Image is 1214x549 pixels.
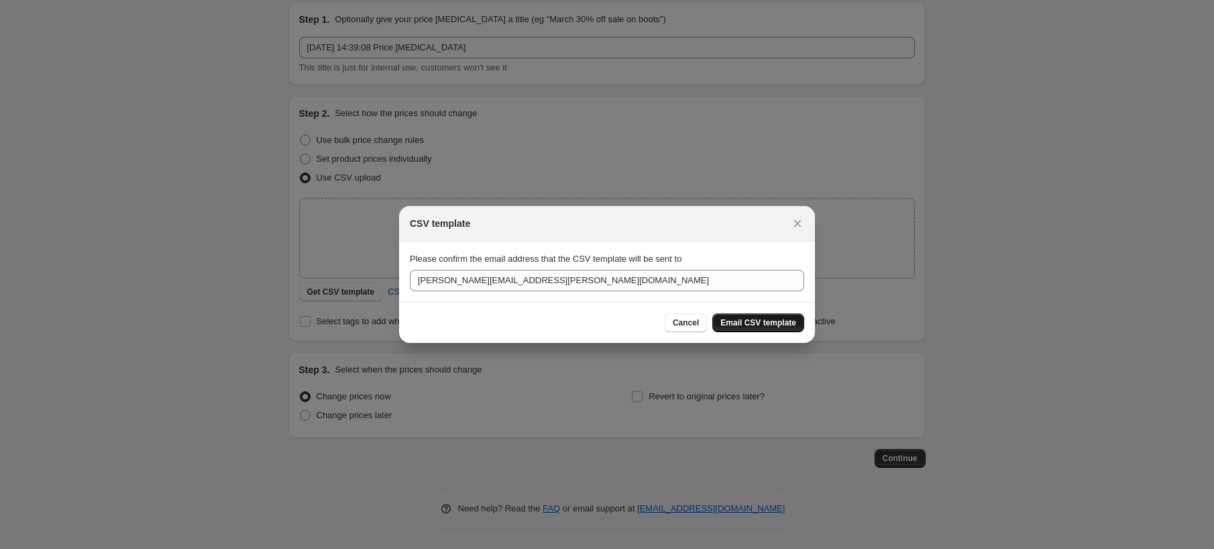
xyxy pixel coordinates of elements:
[673,317,699,328] span: Cancel
[410,254,681,264] span: Please confirm the email address that the CSV template will be sent to
[720,317,796,328] span: Email CSV template
[712,313,804,332] button: Email CSV template
[788,214,807,233] button: Close
[665,313,707,332] button: Cancel
[410,217,470,230] h2: CSV template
